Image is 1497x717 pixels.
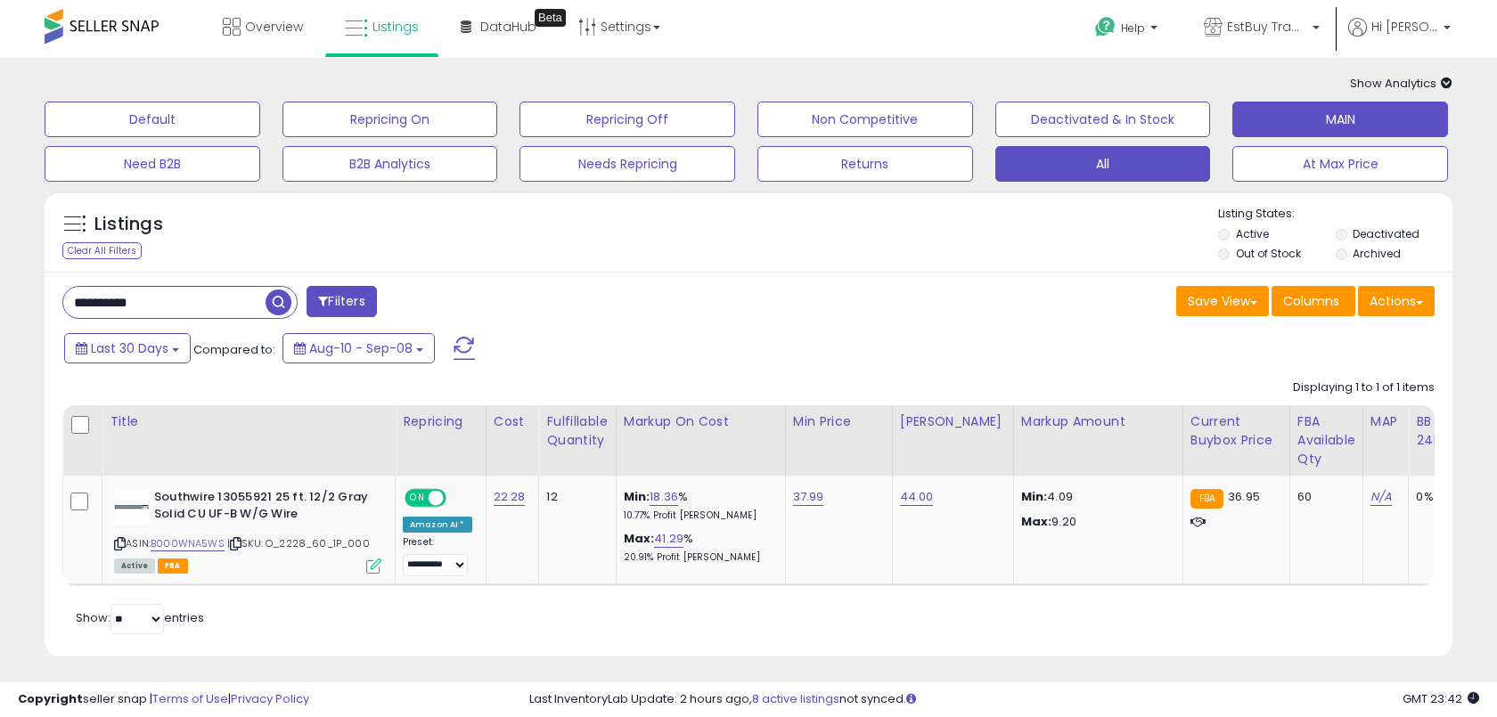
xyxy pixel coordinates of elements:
a: 44.00 [900,488,934,506]
th: The percentage added to the cost of goods (COGS) that forms the calculator for Min & Max prices. [616,405,785,476]
span: 2025-10-9 23:42 GMT [1403,690,1479,707]
label: Archived [1353,246,1401,261]
strong: Min: [1021,488,1048,505]
span: ON [406,491,429,506]
label: Out of Stock [1236,246,1301,261]
b: Southwire 13055921 25 ft. 12/2 Gray Solid CU UF-B W/G Wire [154,489,371,526]
a: Privacy Policy [231,690,309,707]
span: DataHub [480,18,536,36]
span: Aug-10 - Sep-08 [309,339,413,357]
div: Preset: [403,536,472,576]
span: Overview [245,18,303,36]
div: % [624,531,772,564]
img: 21Ay7vdtJBL._SL40_.jpg [114,489,150,525]
button: Need B2B [45,146,260,182]
div: Last InventoryLab Update: 2 hours ago, not synced. [529,691,1479,708]
button: Filters [307,286,376,317]
span: All listings currently available for purchase on Amazon [114,558,155,574]
div: Fulfillable Quantity [546,412,608,450]
div: Markup Amount [1021,412,1175,431]
div: Min Price [793,412,885,431]
span: FBA [158,558,188,574]
div: Cost [494,412,532,431]
span: Last 30 Days [91,339,168,357]
button: MAIN [1232,102,1448,137]
p: Listing States: [1218,206,1452,223]
a: 37.99 [793,488,824,506]
span: Listings [372,18,419,36]
div: Tooltip anchor [535,9,566,27]
button: All [995,146,1211,182]
a: 41.29 [654,530,683,548]
div: Amazon AI * [403,517,472,533]
div: 60 [1297,489,1349,505]
i: Get Help [1094,16,1117,38]
div: 0% [1416,489,1475,505]
a: N/A [1370,488,1392,506]
button: Aug-10 - Sep-08 [282,333,435,363]
label: Active [1236,226,1269,241]
button: Deactivated & In Stock [995,102,1211,137]
button: Save View [1176,286,1269,316]
div: % [624,489,772,522]
div: [PERSON_NAME] [900,412,1006,431]
div: seller snap | | [18,691,309,708]
strong: Max: [1021,513,1052,530]
span: OFF [444,491,472,506]
span: Show: entries [76,609,204,626]
button: Repricing Off [519,102,735,137]
span: Hi [PERSON_NAME] [1371,18,1438,36]
span: Help [1121,20,1145,36]
strong: Copyright [18,690,83,707]
b: Min: [624,488,650,505]
p: 4.09 [1021,489,1169,505]
a: B000WNA5WS [151,536,225,551]
p: 20.91% Profit [PERSON_NAME] [624,551,772,564]
button: Actions [1358,286,1435,316]
a: Help [1081,3,1175,58]
small: FBA [1190,489,1223,509]
a: Hi [PERSON_NAME] [1348,18,1451,58]
button: Non Competitive [757,102,973,137]
div: ASIN: [114,489,381,572]
h5: Listings [94,212,163,237]
div: FBA Available Qty [1297,412,1355,468]
span: | SKU: O_2228_60_1P_000 [227,536,370,550]
div: MAP [1370,412,1401,431]
a: 18.36 [650,488,678,506]
button: At Max Price [1232,146,1448,182]
b: Max: [624,530,655,547]
button: B2B Analytics [282,146,498,182]
button: Needs Repricing [519,146,735,182]
div: Clear All Filters [62,242,142,259]
button: Default [45,102,260,137]
div: Displaying 1 to 1 of 1 items [1293,379,1435,396]
div: Markup on Cost [624,412,778,431]
div: BB Share 24h. [1416,412,1481,450]
button: Last 30 Days [64,333,191,363]
p: 10.77% Profit [PERSON_NAME] [624,509,772,522]
div: 12 [546,489,601,505]
a: Terms of Use [152,690,228,707]
button: Repricing On [282,102,498,137]
span: Show Analytics [1350,75,1452,92]
span: Compared to: [193,341,275,358]
a: 8 active listings [752,690,839,707]
span: 36.95 [1228,488,1260,505]
button: Columns [1272,286,1355,316]
div: Title [110,412,388,431]
button: Returns [757,146,973,182]
div: Current Buybox Price [1190,412,1282,450]
a: 22.28 [494,488,526,506]
p: 9.20 [1021,514,1169,530]
span: EstBuy Trading [1227,18,1307,36]
span: Columns [1283,292,1339,310]
div: Repricing [403,412,479,431]
label: Deactivated [1353,226,1419,241]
